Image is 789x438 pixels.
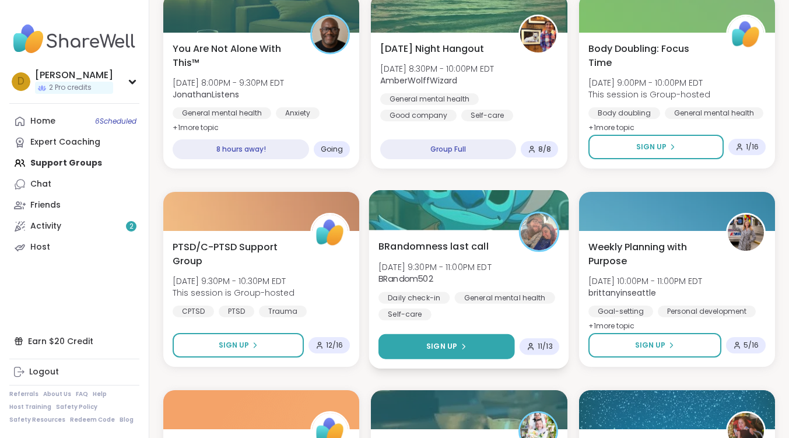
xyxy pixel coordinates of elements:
span: Sign Up [636,142,667,152]
img: brittanyinseattle [728,215,764,251]
div: Self-care [461,110,513,121]
a: About Us [43,390,71,398]
span: [DATE] 9:30PM - 10:30PM EDT [173,275,294,287]
div: CPTSD [173,306,214,317]
div: General mental health [455,292,555,303]
img: JonathanListens [312,16,348,52]
span: [DATE] 9:00PM - 10:00PM EDT [588,77,710,89]
div: Anxiety [276,107,320,119]
button: Sign Up [588,333,721,358]
div: Self-care [378,309,432,320]
a: Referrals [9,390,38,398]
span: BRandomness last call [378,239,489,253]
a: Home6Scheduled [9,111,139,132]
a: Redeem Code [70,416,115,424]
div: Friends [30,199,61,211]
span: 6 Scheduled [95,117,136,126]
div: [PERSON_NAME] [35,69,113,82]
div: General mental health [173,107,271,119]
img: AmberWolffWizard [520,16,556,52]
div: Goal-setting [588,306,653,317]
span: [DATE] 8:30PM - 10:00PM EDT [380,63,494,75]
div: Personal development [658,306,756,317]
div: Home [30,115,55,127]
a: Safety Policy [56,403,97,411]
img: ShareWell Nav Logo [9,19,139,59]
img: BRandom502 [521,213,557,250]
span: 11 / 13 [538,342,553,351]
a: FAQ [76,390,88,398]
span: [DATE] 8:00PM - 9:30PM EDT [173,77,284,89]
div: Daily check-in [378,292,450,303]
div: PTSD [219,306,254,317]
a: Host Training [9,403,51,411]
span: 2 [129,222,134,232]
span: [DATE] Night Hangout [380,42,484,56]
div: Good company [380,110,457,121]
span: D [17,74,24,89]
div: Earn $20 Credit [9,331,139,352]
span: 12 / 16 [326,341,343,350]
div: Body doubling [588,107,660,119]
img: ShareWell [312,215,348,251]
span: 1 / 16 [746,142,759,152]
div: General mental health [665,107,763,119]
div: Chat [30,178,51,190]
a: Blog [120,416,134,424]
button: Sign Up [173,333,304,358]
a: Safety Resources [9,416,65,424]
a: Expert Coaching [9,132,139,153]
div: Group Full [380,139,516,159]
a: Activity2 [9,216,139,237]
div: 8 hours away! [173,139,309,159]
a: Host [9,237,139,258]
div: General mental health [380,93,479,105]
span: Sign Up [635,340,665,351]
span: Weekly Planning with Purpose [588,240,713,268]
div: Expert Coaching [30,136,100,148]
div: Host [30,241,50,253]
span: PTSD/C-PTSD Support Group [173,240,297,268]
b: AmberWolffWizard [380,75,457,86]
span: This session is Group-hosted [173,287,294,299]
span: 5 / 16 [744,341,759,350]
b: brittanyinseattle [588,287,656,299]
span: Sign Up [427,341,458,352]
span: 2 Pro credits [49,83,92,93]
span: [DATE] 9:30PM - 11:00PM EDT [378,261,492,272]
span: [DATE] 10:00PM - 11:00PM EDT [588,275,702,287]
b: JonathanListens [173,89,239,100]
button: Sign Up [588,135,724,159]
span: Body Doubling: Focus Time [588,42,713,70]
a: Logout [9,362,139,383]
b: BRandom502 [378,273,433,285]
div: Trauma [259,306,307,317]
a: Chat [9,174,139,195]
span: 8 / 8 [538,145,551,154]
span: This session is Group-hosted [588,89,710,100]
span: You Are Not Alone With This™ [173,42,297,70]
a: Help [93,390,107,398]
div: Logout [29,366,59,378]
button: Sign Up [378,334,515,359]
div: Activity [30,220,61,232]
img: ShareWell [728,16,764,52]
span: Going [321,145,343,154]
a: Friends [9,195,139,216]
span: Sign Up [219,340,249,351]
